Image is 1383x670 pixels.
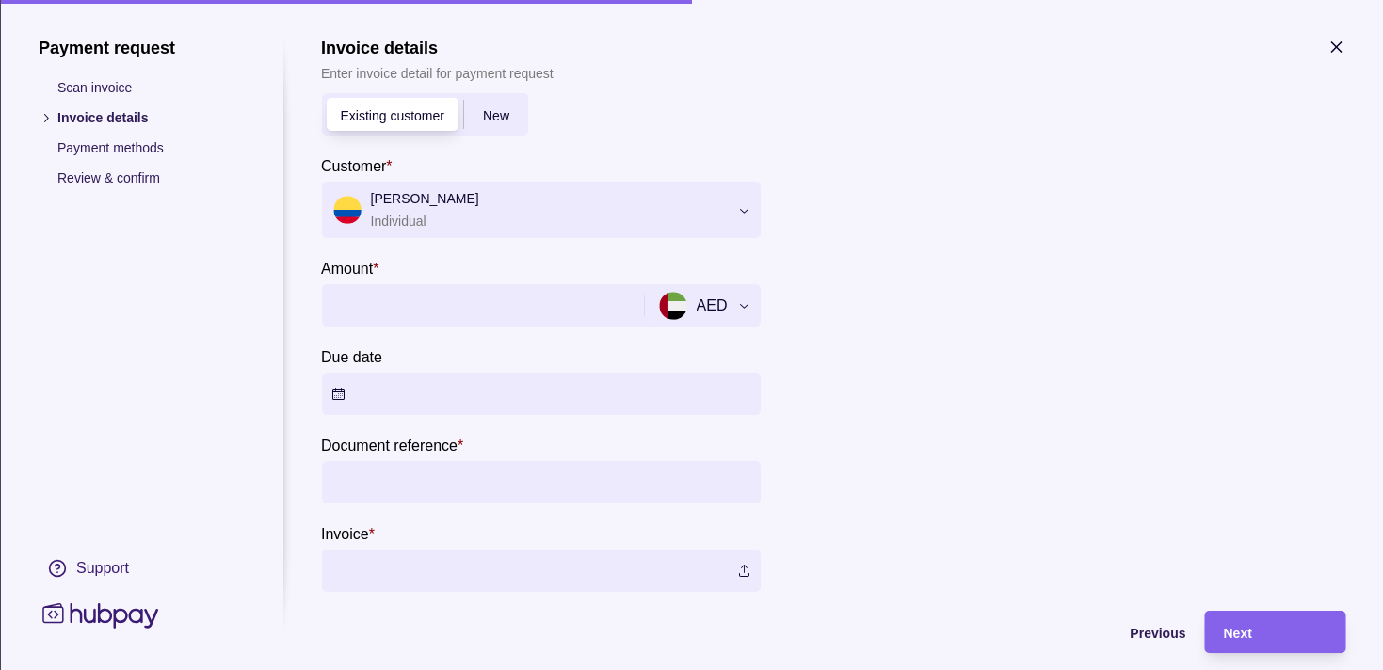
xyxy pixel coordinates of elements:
[370,188,725,209] p: [PERSON_NAME]
[321,261,373,277] p: Amount
[340,108,443,123] span: Existing customer
[1130,626,1185,641] span: Previous
[482,108,508,123] span: New
[330,461,750,503] input: Document reference
[321,38,554,58] h1: Invoice details
[321,93,528,136] div: newRemitter
[321,522,375,545] label: Invoice
[56,77,245,98] p: Scan invoice
[321,63,554,84] p: Enter invoice detail for payment request
[321,158,386,174] p: Customer
[38,38,245,58] h1: Payment request
[332,196,361,224] img: co
[1223,626,1251,641] span: Next
[56,167,245,188] p: Review & confirm
[56,137,245,158] p: Payment methods
[321,349,382,365] p: Due date
[321,434,463,456] label: Document reference
[38,549,245,588] a: Support
[321,373,760,415] button: Due date
[321,526,369,542] p: Invoice
[321,257,378,279] label: Amount
[1204,611,1345,653] button: Next
[56,107,245,128] p: Invoice details
[321,154,393,177] label: Customer
[321,438,458,454] p: Document reference
[330,284,629,327] input: amount
[75,558,128,579] div: Support
[321,611,1185,653] button: Previous
[321,345,382,368] label: Due date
